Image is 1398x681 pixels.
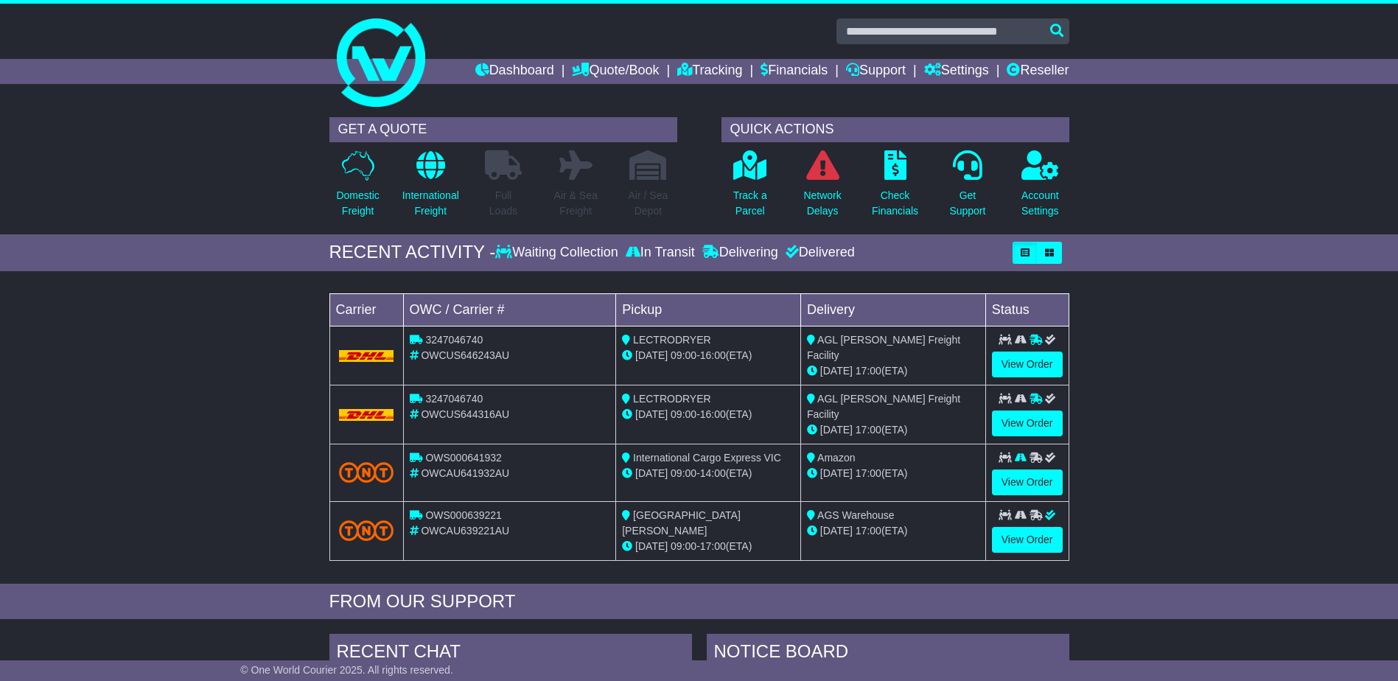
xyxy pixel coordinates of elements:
[403,293,616,326] td: OWC / Carrier #
[700,349,726,361] span: 16:00
[633,452,781,464] span: International Cargo Express VIC
[733,188,767,219] p: Track a Parcel
[622,539,794,554] div: - (ETA)
[475,59,554,84] a: Dashboard
[856,365,881,377] span: 17:00
[820,467,853,479] span: [DATE]
[992,352,1063,377] a: View Order
[339,350,394,362] img: DHL.png
[992,411,1063,436] a: View Order
[633,334,711,346] span: LECTRODRYER
[421,467,509,479] span: OWCAU641932AU
[948,150,986,227] a: GetSupport
[671,349,696,361] span: 09:00
[707,634,1069,674] div: NOTICE BOARD
[554,188,598,219] p: Air & Sea Freight
[807,393,960,420] span: AGL [PERSON_NAME] Freight Facility
[329,591,1069,612] div: FROM OUR SUPPORT
[339,520,394,540] img: TNT_Domestic.png
[329,117,677,142] div: GET A QUOTE
[635,467,668,479] span: [DATE]
[336,188,379,219] p: Domestic Freight
[820,365,853,377] span: [DATE]
[339,409,394,421] img: DHL.png
[240,664,453,676] span: © One World Courier 2025. All rights reserved.
[425,452,502,464] span: OWS000641932
[485,188,522,219] p: Full Loads
[421,525,509,537] span: OWCAU639221AU
[425,509,502,521] span: OWS000639221
[700,408,726,420] span: 16:00
[635,408,668,420] span: [DATE]
[699,245,782,261] div: Delivering
[622,348,794,363] div: - (ETA)
[700,540,726,552] span: 17:00
[425,334,483,346] span: 3247046740
[329,293,403,326] td: Carrier
[635,540,668,552] span: [DATE]
[622,245,699,261] div: In Transit
[985,293,1069,326] td: Status
[671,540,696,552] span: 09:00
[856,424,881,436] span: 17:00
[1021,150,1060,227] a: AccountSettings
[421,408,509,420] span: OWCUS644316AU
[856,467,881,479] span: 17:00
[807,466,979,481] div: (ETA)
[800,293,985,326] td: Delivery
[992,469,1063,495] a: View Order
[807,422,979,438] div: (ETA)
[761,59,828,84] a: Financials
[700,467,726,479] span: 14:00
[402,150,460,227] a: InternationalFreight
[677,59,742,84] a: Tracking
[329,634,692,674] div: RECENT CHAT
[721,117,1069,142] div: QUICK ACTIONS
[671,408,696,420] span: 09:00
[817,509,895,521] span: AGS Warehouse
[425,393,483,405] span: 3247046740
[782,245,855,261] div: Delivered
[871,150,919,227] a: CheckFinancials
[1021,188,1059,219] p: Account Settings
[421,349,509,361] span: OWCUS646243AU
[339,462,394,482] img: TNT_Domestic.png
[622,407,794,422] div: - (ETA)
[820,525,853,537] span: [DATE]
[856,525,881,537] span: 17:00
[807,363,979,379] div: (ETA)
[733,150,768,227] a: Track aParcel
[924,59,989,84] a: Settings
[572,59,659,84] a: Quote/Book
[992,527,1063,553] a: View Order
[807,334,960,361] span: AGL [PERSON_NAME] Freight Facility
[402,188,459,219] p: International Freight
[803,188,841,219] p: Network Delays
[629,188,668,219] p: Air / Sea Depot
[616,293,801,326] td: Pickup
[803,150,842,227] a: NetworkDelays
[633,393,711,405] span: LECTRODRYER
[807,523,979,539] div: (ETA)
[872,188,918,219] p: Check Financials
[329,242,496,263] div: RECENT ACTIVITY -
[335,150,380,227] a: DomesticFreight
[820,424,853,436] span: [DATE]
[949,188,985,219] p: Get Support
[817,452,855,464] span: Amazon
[1007,59,1069,84] a: Reseller
[622,466,794,481] div: - (ETA)
[846,59,906,84] a: Support
[635,349,668,361] span: [DATE]
[671,467,696,479] span: 09:00
[495,245,621,261] div: Waiting Collection
[622,509,741,537] span: [GEOGRAPHIC_DATA][PERSON_NAME]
